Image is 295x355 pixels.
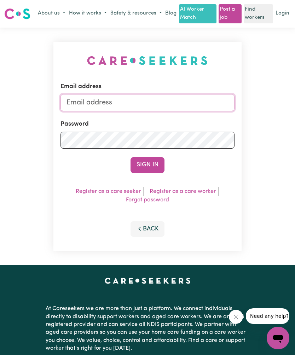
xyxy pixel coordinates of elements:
input: Email address [60,94,235,111]
a: AI Worker Match [179,4,216,23]
a: Login [274,8,291,19]
iframe: Button to launch messaging window [267,327,289,349]
a: Blog [164,8,178,19]
a: Register as a care seeker [76,189,141,194]
img: Careseekers logo [4,7,30,20]
button: About us [36,8,67,19]
a: Register as a care worker [150,189,216,194]
label: Email address [60,82,102,91]
a: Forgot password [126,197,169,203]
button: Sign In [131,157,164,173]
iframe: Close message [229,310,243,324]
p: At Careseekers we are more than just a platform. We connect individuals directly to disability su... [46,302,249,355]
a: Find workers [244,4,273,23]
a: Post a job [219,4,242,23]
button: Safety & resources [109,8,164,19]
button: How it works [67,8,109,19]
label: Password [60,120,89,129]
a: Careseekers home page [105,278,191,284]
a: Careseekers logo [4,6,30,22]
button: Back [131,221,164,237]
iframe: Message from company [246,308,289,324]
